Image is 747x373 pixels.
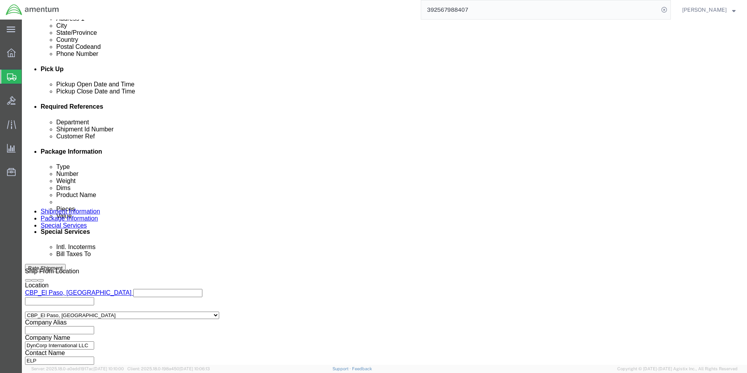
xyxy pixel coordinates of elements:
a: Support [332,366,352,371]
span: Copyright © [DATE]-[DATE] Agistix Inc., All Rights Reserved [617,366,738,372]
iframe: FS Legacy Container [22,20,747,365]
span: Client: 2025.18.0-198a450 [127,366,210,371]
span: [DATE] 10:10:00 [93,366,124,371]
span: [DATE] 10:06:13 [179,366,210,371]
img: logo [5,4,59,16]
button: [PERSON_NAME] [682,5,736,14]
a: Feedback [352,366,372,371]
input: Search for shipment number, reference number [421,0,659,19]
span: Server: 2025.18.0-a0edd1917ac [31,366,124,371]
span: James Barragan [682,5,727,14]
